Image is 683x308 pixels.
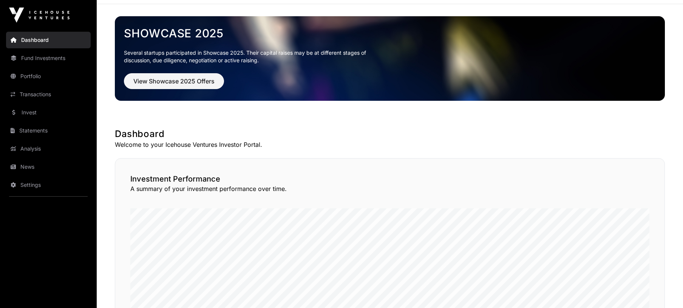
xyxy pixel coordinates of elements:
p: Several startups participated in Showcase 2025. Their capital raises may be at different stages o... [124,49,378,64]
h2: Investment Performance [130,174,649,184]
button: View Showcase 2025 Offers [124,73,224,89]
a: View Showcase 2025 Offers [124,81,224,88]
a: Fund Investments [6,50,91,66]
a: Portfolio [6,68,91,85]
img: Showcase 2025 [115,16,665,101]
p: A summary of your investment performance over time. [130,184,649,193]
a: Analysis [6,140,91,157]
p: Welcome to your Icehouse Ventures Investor Portal. [115,140,665,149]
a: Transactions [6,86,91,103]
a: Showcase 2025 [124,26,656,40]
img: Icehouse Ventures Logo [9,8,70,23]
span: View Showcase 2025 Offers [133,77,215,86]
iframe: Chat Widget [645,272,683,308]
a: Dashboard [6,32,91,48]
a: Settings [6,177,91,193]
h1: Dashboard [115,128,665,140]
a: Statements [6,122,91,139]
a: News [6,159,91,175]
a: Invest [6,104,91,121]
